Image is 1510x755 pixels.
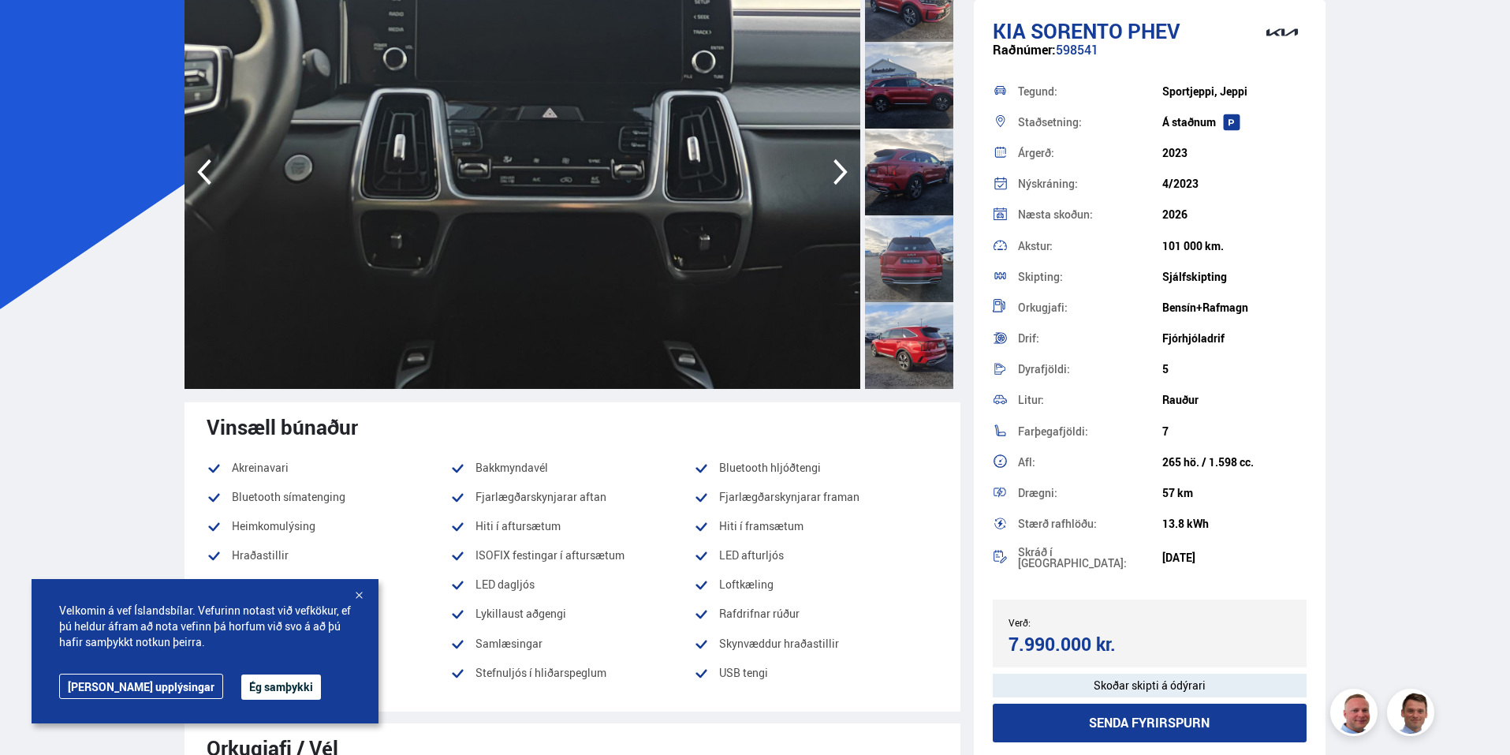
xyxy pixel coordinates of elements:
img: brand logo [1251,8,1314,57]
div: 2026 [1162,208,1307,221]
div: Tegund: [1018,86,1162,97]
div: 7.990.000 kr. [1009,634,1145,655]
div: Á staðnum [1162,116,1307,129]
img: siFngHWaQ9KaOqBr.png [1333,691,1380,738]
div: Drægni: [1018,488,1162,499]
li: Heimkomulýsing [207,517,450,536]
li: Skynvæddur hraðastillir [694,634,938,653]
div: Sjálfskipting [1162,271,1307,283]
div: Rauður [1162,394,1307,406]
div: Farþegafjöldi: [1018,426,1162,437]
button: Ég samþykki [241,675,321,700]
div: 57 km [1162,487,1307,499]
li: LED aðalljós [207,575,450,594]
div: Drif: [1018,333,1162,344]
div: Næsta skoðun: [1018,209,1162,220]
li: Bakkmyndavél [450,458,694,477]
div: Verð: [1009,617,1150,628]
div: Fjórhjóladrif [1162,332,1307,345]
div: 5 [1162,363,1307,376]
div: 13.8 kWh [1162,518,1307,530]
div: 7 [1162,425,1307,438]
a: [PERSON_NAME] upplýsingar [59,674,223,699]
div: Nýskráning: [1018,178,1162,189]
div: Staðsetning: [1018,117,1162,128]
li: Bluetooth hljóðtengi [694,458,938,477]
span: Raðnúmer: [993,41,1056,58]
div: 2023 [1162,147,1307,159]
div: Akstur: [1018,241,1162,252]
li: Bluetooth símatenging [207,488,450,506]
li: Fjarlægðarskynjarar framan [694,488,938,506]
li: Fjarlægðarskynjarar aftan [450,488,694,506]
li: Loftkæling [694,575,938,594]
li: Hiti í framsætum [694,517,938,536]
div: Afl: [1018,457,1162,468]
li: ISOFIX festingar í aftursætum [450,546,694,565]
img: FbJEzSuNWCJXmdc-.webp [1389,691,1437,738]
li: Samlæsingar [450,634,694,653]
div: 598541 [993,43,1307,73]
div: Orkugjafi: [1018,302,1162,313]
li: LED afturljós [694,546,938,565]
div: Skoðar skipti á ódýrari [993,674,1307,697]
li: Stefnuljós í hliðarspeglum [450,663,694,682]
li: Akreinavari [207,458,450,477]
li: Hiti í aftursætum [450,517,694,536]
div: Skipting: [1018,271,1162,282]
div: 101 000 km. [1162,240,1307,252]
li: USB tengi [694,663,938,693]
li: LED dagljós [450,575,694,594]
div: 4/2023 [1162,178,1307,190]
span: Kia [993,17,1026,45]
div: Bensín+Rafmagn [1162,301,1307,314]
div: Vinsæll búnaður [207,415,938,439]
div: Stærð rafhlöðu: [1018,518,1162,529]
li: Hraðastillir [207,546,450,565]
div: [DATE] [1162,551,1307,564]
button: Opna LiveChat spjallviðmót [13,6,60,54]
div: Árgerð: [1018,148,1162,159]
div: Sportjeppi, Jeppi [1162,85,1307,98]
li: Lykillaust aðgengi [450,604,694,623]
div: 265 hö. / 1.598 cc. [1162,456,1307,469]
button: Senda fyrirspurn [993,704,1307,742]
div: Dyrafjöldi: [1018,364,1162,375]
li: Rafdrifnar rúður [694,604,938,623]
div: Skráð í [GEOGRAPHIC_DATA]: [1018,547,1162,569]
span: Sorento PHEV [1031,17,1180,45]
div: Litur: [1018,394,1162,406]
span: Velkomin á vef Íslandsbílar. Vefurinn notast við vefkökur, ef þú heldur áfram að nota vefinn þá h... [59,603,351,650]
